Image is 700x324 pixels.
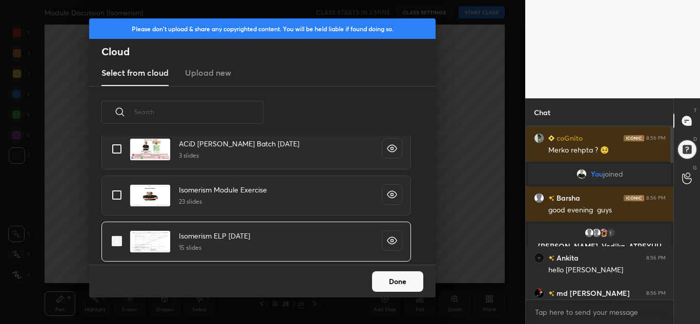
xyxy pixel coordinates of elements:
img: default.png [591,228,601,238]
p: T [694,106,697,114]
img: Learner_Badge_beginner_1_8b307cf2a0.svg [548,135,554,141]
img: 1759579905BM4X5I.pdf [130,230,171,253]
img: 1759579663H99P24.pdf [130,184,171,207]
div: 8:56 PM [646,135,666,141]
div: 1 [605,228,615,238]
div: hello [PERSON_NAME] [548,265,666,275]
input: Search [134,90,263,134]
p: [PERSON_NAME], Vedika, ATREYUU [534,242,665,250]
h5: 15 slides [179,243,250,252]
img: c7364fc8c3474f12954ad58cc4f1563b.jpg [534,288,544,298]
span: You [591,170,603,178]
img: no-rating-badge.077c3623.svg [548,196,554,201]
img: 8523a2eda3b74f73a6399eed6244a16b.jpg [577,169,587,179]
img: 8b2c77691b7b417ca898c24f5d6bd800.jpg [534,253,544,263]
div: 8:56 PM [646,195,666,201]
p: G [693,164,697,171]
img: no-rating-badge.077c3623.svg [548,255,554,261]
h6: coGnito [554,133,583,143]
img: default.png [534,193,544,203]
img: 1759579656N94CK5.pdf [130,138,171,161]
h5: 23 slides [179,197,267,206]
h2: Cloud [101,45,436,58]
img: 6d6b81342d254824a35248f680693977.jpg [534,133,544,143]
img: iconic-dark.1390631f.png [624,195,644,201]
div: 8:56 PM [646,290,666,296]
h4: Isomerism ELP [DATE] [179,230,250,241]
img: no-rating-badge.077c3623.svg [548,291,554,296]
p: D [693,135,697,143]
div: 8:56 PM [646,255,666,261]
h6: Barsha [554,192,580,203]
h6: md [PERSON_NAME] [554,288,630,298]
img: 8c1f3ff7328f4c6ca3c76fe8c0c829fb.jpg [598,228,608,238]
div: grid [526,126,674,299]
div: Please don't upload & share any copyrighted content. You will be held liable if found doing so. [89,18,436,39]
img: default.png [584,228,594,238]
p: Chat [526,99,559,126]
div: Merko rehpta ? 🥺 [548,145,666,156]
div: grid [89,136,423,265]
h4: Isomerism Module Exercise [179,184,267,195]
h4: ACiD [PERSON_NAME] Batch [DATE] [179,138,299,149]
h5: 3 slides [179,151,299,160]
h3: Select from cloud [101,67,169,79]
div: good evening guys [548,205,666,215]
span: joined [603,170,623,178]
img: iconic-dark.1390631f.png [624,135,644,141]
h6: Ankita [554,252,579,263]
button: Done [372,271,423,292]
